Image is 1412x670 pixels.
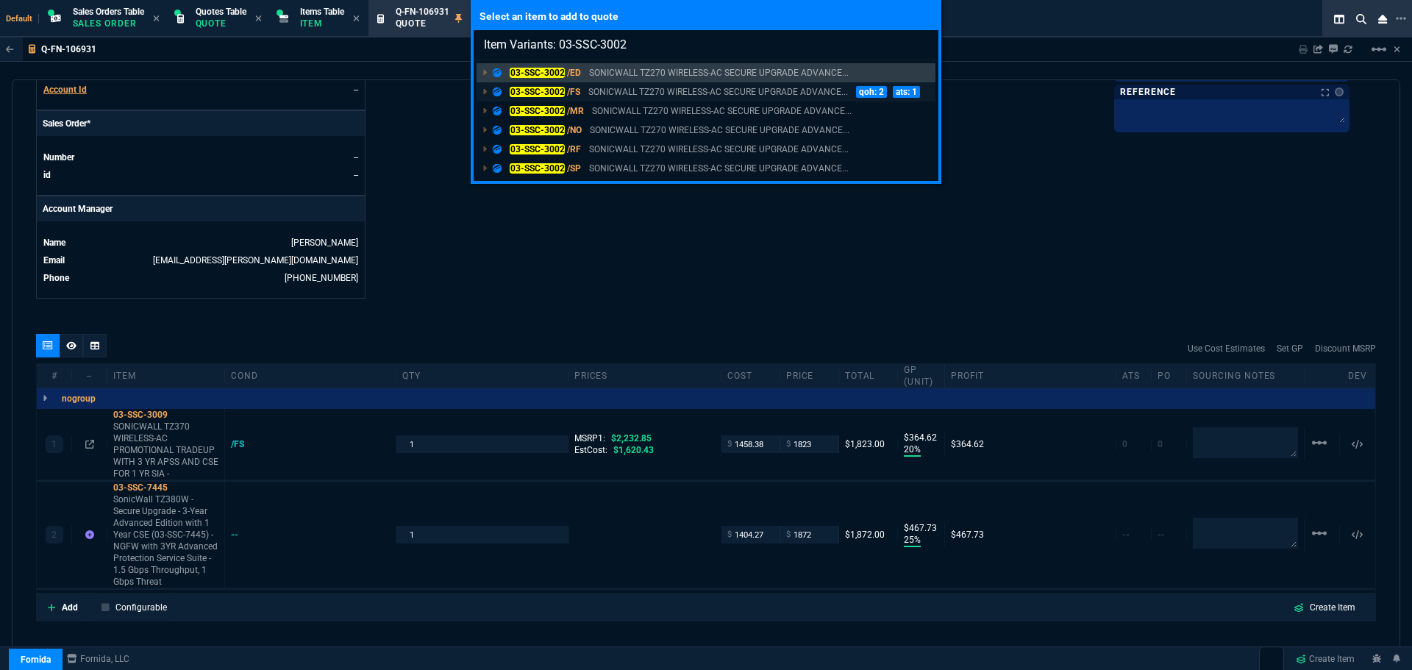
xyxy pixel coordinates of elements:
mark: 03-SSC-3002 [510,144,565,154]
p: qoh: 2 [856,86,887,98]
a: msbcCompanyName [63,652,134,666]
span: /RF [567,144,581,154]
mark: 03-SSC-3002 [510,125,565,135]
p: Select an item to add to quote [474,3,938,30]
mark: 03-SSC-3002 [510,106,565,116]
p: SONICWALL TZ270 WIRELESS-AC SECURE UPGRADE ADVANCED EDITION 3YR [589,66,849,79]
span: /SP [567,163,581,174]
span: /MR [567,106,584,116]
mark: 03-SSC-3002 [510,87,565,97]
p: SONICWALL TZ270 WIRELESS-AC SECURE UPGRADE ADVANCED EDITION 3YR [588,85,848,99]
span: /ED [567,68,581,78]
p: SONICWALL TZ270 WIRELESS-AC SECURE UPGRADE ADVANCED EDITION 3YR [589,143,849,156]
input: Search... [474,30,938,60]
span: /NO [567,125,582,135]
p: SONICWALL TZ270 WIRELESS-AC SECURE UPGRADE ADVANCED EDITION 3YR [589,162,849,175]
mark: 03-SSC-3002 [510,68,565,78]
p: SONICWALL TZ270 WIRELESS-AC SECURE UPGRADE ADVANCED EDITION 3YR [592,104,852,118]
p: SONICWALL TZ270 WIRELESS-AC SECURE UPGRADE ADVANCED EDITION 3YR [590,124,849,137]
span: /FS [567,87,580,97]
p: ats: 1 [893,86,920,98]
a: Create Item [1290,648,1361,670]
mark: 03-SSC-3002 [510,163,565,174]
